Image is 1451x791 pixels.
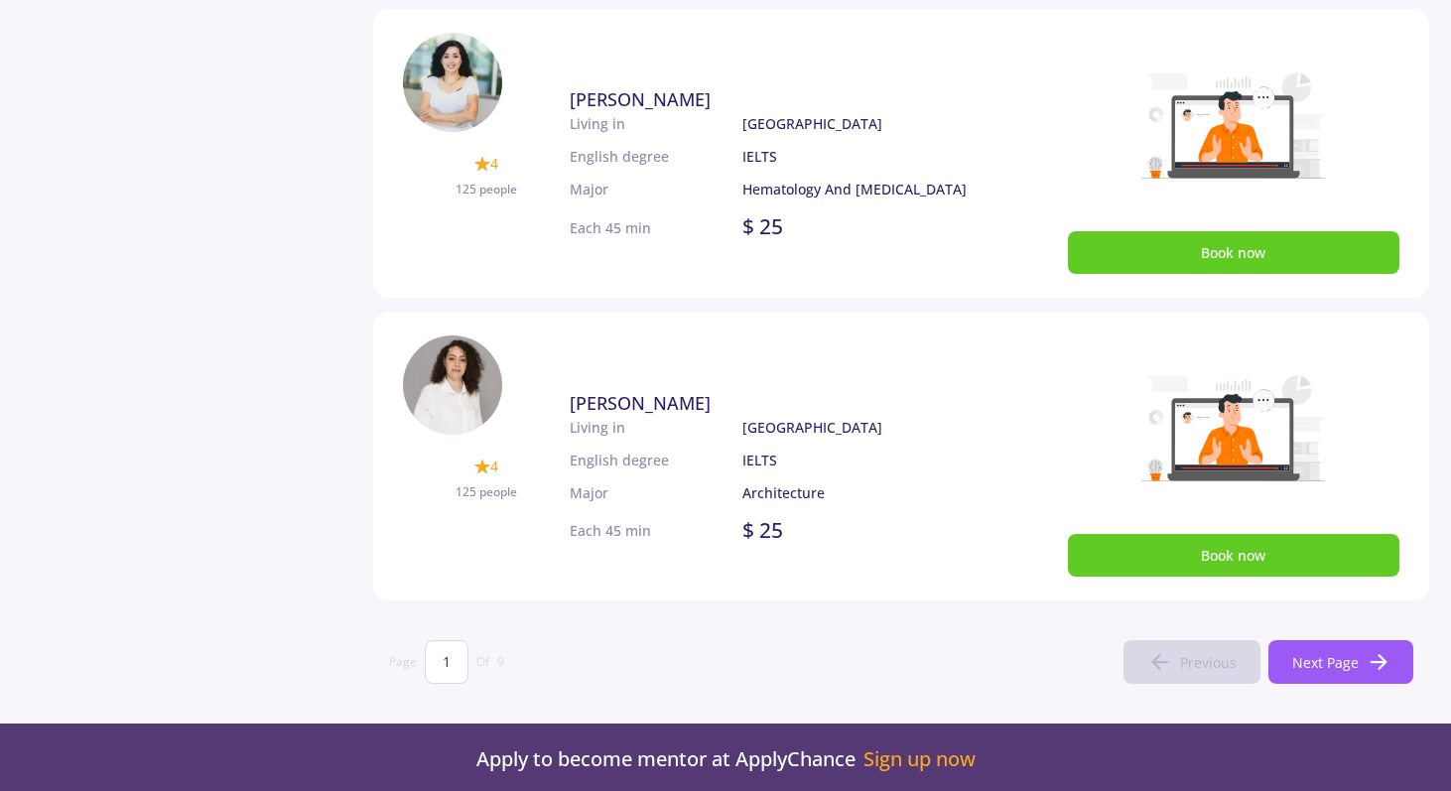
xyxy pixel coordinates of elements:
span: 4 [490,153,498,174]
p: IELTS [742,146,985,167]
span: Page [389,653,417,671]
a: [PERSON_NAME] [570,86,985,113]
p: English degree [570,450,742,470]
p: [GEOGRAPHIC_DATA] [742,113,985,134]
span: 4 [490,456,498,476]
p: Living in [570,417,742,438]
p: Major [570,179,742,199]
span: Next Page [1292,652,1359,673]
p: $ 25 [742,515,783,547]
button: Previous [1123,640,1260,684]
p: $ 25 [742,211,783,243]
button: Book now [1068,534,1400,577]
p: Major [570,482,742,503]
span: 125 people [456,483,517,500]
p: [GEOGRAPHIC_DATA] [742,417,985,438]
p: Architecture [742,482,985,503]
p: Each 45 min [570,217,651,238]
span: [PERSON_NAME] [570,391,711,415]
p: IELTS [742,450,985,470]
p: Hematology And [MEDICAL_DATA] [742,179,985,199]
a: [PERSON_NAME] [570,390,985,417]
span: 9 [497,653,504,671]
p: Each 45 min [570,520,651,541]
button: Book now [1068,231,1400,274]
span: 125 people [456,181,517,198]
p: Living in [570,113,742,134]
span: Of [476,653,489,671]
span: Previous [1180,652,1237,673]
p: English degree [570,146,742,167]
button: Next Page [1268,640,1413,684]
span: [PERSON_NAME] [570,87,711,111]
a: Sign up now [863,747,976,771]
